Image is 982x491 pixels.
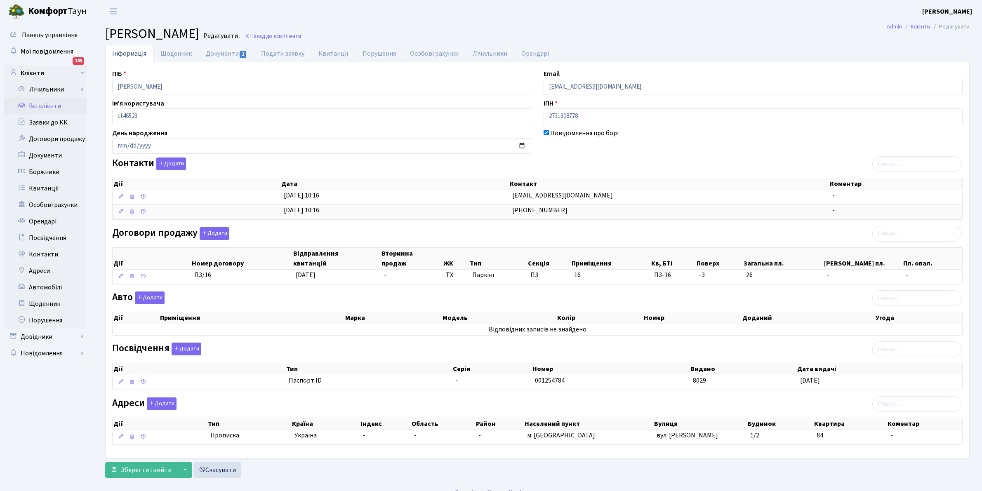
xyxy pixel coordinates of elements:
span: - [478,431,481,440]
a: Контакти [4,246,87,263]
a: Інформація [105,45,153,62]
button: Адреси [147,397,177,410]
b: [PERSON_NAME] [922,7,972,16]
span: 8029 [693,376,706,385]
th: Доданий [742,312,875,324]
span: - [363,431,365,440]
span: 001254784 [535,376,565,385]
span: Прописка [210,431,239,440]
a: Документи [199,45,254,62]
th: Дата видачі [796,363,962,375]
span: [DATE] 10:16 [284,206,319,215]
span: [PHONE_NUMBER] [512,206,568,215]
input: Пошук... [872,341,962,357]
th: Область [411,418,475,430]
th: Угода [875,312,962,324]
span: 1/2 [750,431,759,440]
th: Загальна пл. [743,248,823,269]
a: Клієнти [4,65,87,81]
td: Відповідних записів не знайдено [113,324,962,335]
a: Подати заявку [254,45,311,62]
span: Таун [28,5,87,19]
th: Тип [285,363,452,375]
img: logo.png [8,3,25,20]
label: Контакти [112,157,186,170]
a: Мої повідомлення145 [4,43,87,60]
th: Квартира [813,418,887,430]
a: Довідники [4,329,87,345]
span: - [414,431,417,440]
span: 84 [817,431,823,440]
th: Номер [643,312,742,324]
span: - [384,270,386,280]
a: Договори продажу [4,131,87,147]
th: Видано [690,363,797,375]
span: 26 [746,270,820,280]
th: Країна [291,418,360,430]
a: [PERSON_NAME] [922,7,972,16]
span: - [832,206,835,215]
th: [PERSON_NAME] пл. [823,248,902,269]
a: Щоденник [153,45,199,62]
span: - [832,191,835,200]
th: Будинок [747,418,813,430]
a: Додати [145,396,177,410]
span: П3-16 [654,270,693,280]
a: Документи [4,147,87,164]
a: Боржники [4,164,87,180]
label: Email [544,69,560,79]
a: Додати [154,156,186,171]
th: Номер договору [191,248,292,269]
a: Скасувати [193,462,241,478]
span: Паспорт ID [289,376,449,385]
span: - [890,431,893,440]
span: П3 [530,270,538,280]
small: Редагувати . [202,32,240,40]
a: Порушення [4,312,87,329]
button: Авто [135,291,165,304]
input: Пошук... [872,396,962,412]
input: Пошук... [872,290,962,306]
th: Марка [344,312,442,324]
a: Клієнти [911,22,930,31]
span: Зберегти і вийти [121,465,172,475]
a: Додати [170,341,201,356]
button: Зберегти і вийти [105,462,177,478]
th: Номер [532,363,690,375]
nav: breadcrumb [874,18,982,35]
th: Відправлення квитанцій [292,248,381,269]
a: Орендарі [514,45,556,62]
th: Дії [113,418,207,430]
span: - [455,376,458,385]
th: Вулиця [653,418,747,430]
th: Коментар [829,178,962,190]
b: Комфорт [28,5,68,18]
span: [DATE] [800,376,820,385]
span: [DATE] [296,270,316,280]
span: Україна [294,431,356,440]
a: Всі клієнти [4,98,87,114]
th: Тип [207,418,291,430]
a: Панель управління [4,27,87,43]
label: День народження [112,128,167,138]
th: Пл. опал. [902,248,962,269]
a: Орендарі [4,213,87,230]
th: Приміщення [571,248,651,269]
th: Дата [280,178,509,190]
div: 145 [73,57,84,65]
button: Контакти [156,157,186,170]
a: Заявки до КК [4,114,87,131]
a: Лічильники [9,81,87,98]
span: Паркінг [472,270,523,280]
a: Автомобілі [4,279,87,296]
span: - [827,270,899,280]
th: Коментар [887,418,962,430]
a: Щоденник [4,296,87,312]
a: Посвідчення [4,230,87,246]
span: -3 [699,270,739,280]
label: Договори продажу [112,227,229,240]
span: - [906,270,959,280]
a: Назад до всіхКлієнти [245,32,301,40]
a: Додати [133,290,165,305]
span: ТХ [446,270,466,280]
